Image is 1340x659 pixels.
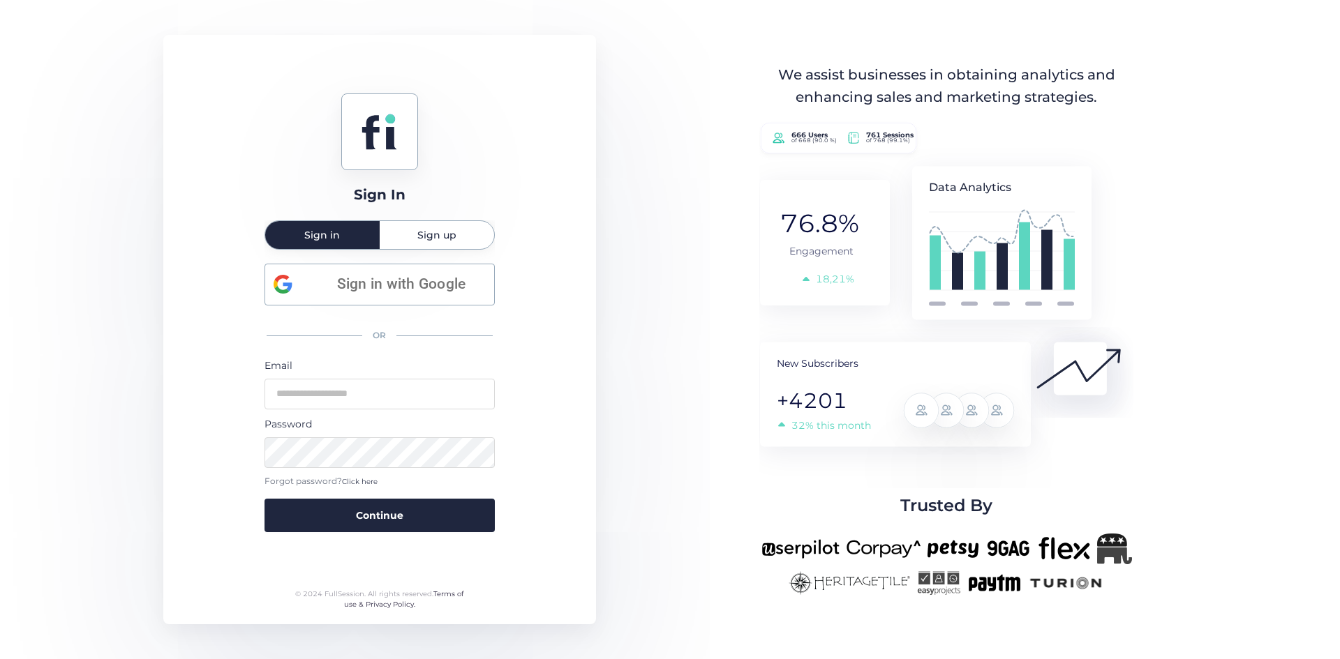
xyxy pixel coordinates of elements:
tspan: 761 Sessions [867,131,915,140]
div: Email [265,358,495,373]
div: Sign In [354,184,405,206]
div: We assist businesses in obtaining analytics and enhancing sales and marketing strategies. [762,64,1131,108]
tspan: Data Analytics [929,181,1011,194]
img: userpilot-new.png [761,533,840,564]
span: Sign in [304,230,340,240]
tspan: 32% this month [791,419,871,432]
span: Sign in with Google [318,273,486,296]
button: Continue [265,499,495,532]
tspan: +4201 [777,388,847,414]
tspan: 76.8% [781,208,860,238]
img: petsy-new.png [928,533,978,564]
img: 9gag-new.png [985,533,1032,564]
img: turion-new.png [1028,571,1104,595]
img: heritagetile-new.png [789,571,910,595]
tspan: New Subscribers [777,357,858,370]
tspan: Engagement [789,245,854,257]
img: flex-new.png [1038,533,1090,564]
img: paytm-new.png [967,571,1021,595]
div: © 2024 FullSession. All rights reserved. [289,589,470,610]
tspan: of 768 (99.1%) [867,137,911,144]
div: Password [265,416,495,432]
div: Forgot password? [265,475,495,488]
span: Click here [342,477,378,486]
img: Republicanlogo-bw.png [1097,533,1132,564]
div: OR [265,321,495,351]
img: corpay-new.png [847,533,921,564]
img: easyprojects-new.png [917,571,960,595]
span: Sign up [417,230,456,240]
span: Trusted By [900,492,992,519]
span: Continue [356,508,403,523]
tspan: of 668 (90.0 %) [791,137,837,144]
tspan: 18,21% [816,273,854,285]
tspan: 666 Users [791,131,828,140]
